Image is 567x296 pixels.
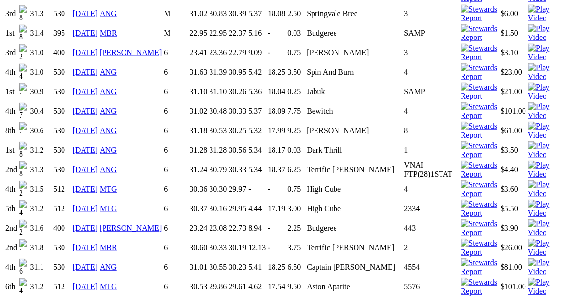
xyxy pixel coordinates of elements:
[267,199,286,218] td: 17.19
[19,181,28,197] img: 2
[267,160,286,179] td: 18.37
[228,121,247,140] td: 30.25
[461,63,498,81] img: Stewards Report
[19,25,28,41] img: 8
[209,121,227,140] td: 30.53
[72,146,98,154] a: [DATE]
[100,204,117,213] a: MTG
[248,82,266,101] td: 5.36
[528,200,553,217] img: Play Video
[287,24,305,42] td: 0.03
[29,238,52,257] td: 31.8
[5,219,18,237] td: 2nd
[209,219,227,237] td: 23.08
[163,24,188,42] td: M
[228,258,247,276] td: 30.23
[228,160,247,179] td: 30.33
[5,258,18,276] td: 4th
[5,277,18,296] td: 6th
[53,82,71,101] td: 530
[528,170,553,178] a: View replay
[248,63,266,81] td: 5.42
[500,121,526,140] td: $61.00
[306,102,402,120] td: Bewitch
[29,141,52,159] td: 31.2
[189,160,208,179] td: 31.24
[189,102,208,120] td: 31.02
[528,14,553,22] a: View replay
[100,48,162,57] a: [PERSON_NAME]
[461,102,498,120] img: Stewards Report
[306,63,402,81] td: Spin And Burn
[189,180,208,198] td: 30.36
[248,4,266,23] td: 5.37
[163,180,188,198] td: 6
[267,24,286,42] td: -
[53,277,71,296] td: 512
[528,150,553,158] a: View replay
[267,102,286,120] td: 18.09
[500,82,526,101] td: $21.00
[306,160,402,179] td: Terrific [PERSON_NAME]
[29,160,52,179] td: 31.3
[100,146,117,154] a: ANG
[461,83,498,100] img: Stewards Report
[528,141,553,159] img: Play Video
[528,83,553,100] img: Play Video
[5,238,18,257] td: 2nd
[209,24,227,42] td: 22.95
[500,180,526,198] td: $3.60
[403,43,459,62] td: 3
[228,4,247,23] td: 30.39
[287,43,305,62] td: 0.75
[19,122,28,139] img: 1
[287,82,305,101] td: 0.25
[403,199,459,218] td: 2334
[53,24,71,42] td: 395
[248,102,266,120] td: 5.37
[500,160,526,179] td: $4.40
[287,219,305,237] td: 2.25
[267,238,286,257] td: -
[500,102,526,120] td: $101.00
[209,4,227,23] td: 30.83
[403,82,459,101] td: SAMP
[5,82,18,101] td: 1st
[19,44,28,61] img: 2
[72,224,98,232] a: [DATE]
[5,180,18,198] td: 4th
[287,102,305,120] td: 7.75
[72,48,98,57] a: [DATE]
[500,258,526,276] td: $81.00
[53,43,71,62] td: 400
[72,29,98,37] a: [DATE]
[189,219,208,237] td: 23.24
[53,199,71,218] td: 512
[461,278,498,296] img: Stewards Report
[403,24,459,42] td: SAMP
[248,258,266,276] td: 5.41
[528,219,553,237] img: Play Video
[209,43,227,62] td: 23.36
[53,121,71,140] td: 530
[461,5,498,22] img: Stewards Report
[100,107,117,115] a: ANG
[528,180,553,198] img: Play Video
[228,102,247,120] td: 30.33
[228,63,247,81] td: 30.95
[528,278,553,296] img: Play Video
[267,63,286,81] td: 18.25
[306,277,402,296] td: Aston Apatite
[163,160,188,179] td: 6
[189,4,208,23] td: 31.02
[209,141,227,159] td: 31.28
[287,238,305,257] td: 3.75
[5,24,18,42] td: 1st
[267,141,286,159] td: 18.17
[189,277,208,296] td: 30.53
[72,282,98,291] a: [DATE]
[209,180,227,198] td: 30.30
[461,219,498,237] img: Stewards Report
[189,24,208,42] td: 22.95
[528,5,553,22] img: Play Video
